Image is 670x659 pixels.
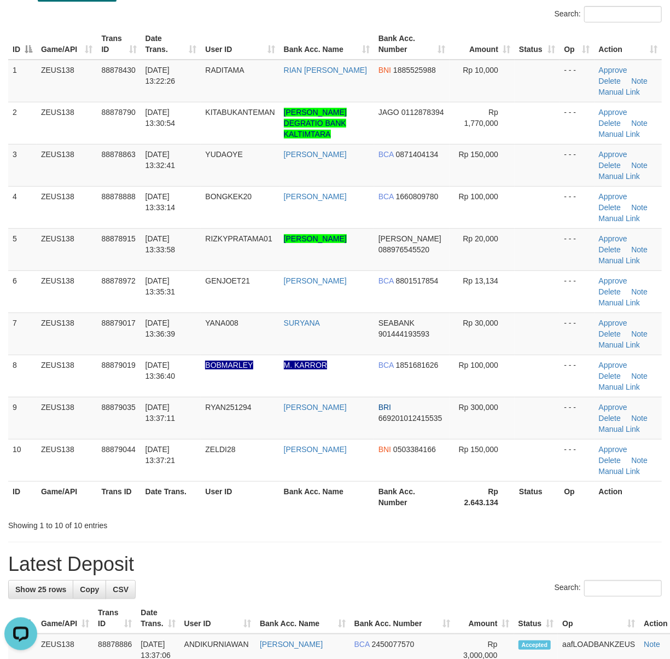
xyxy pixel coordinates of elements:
[515,28,560,60] th: Status: activate to sort column ascending
[378,234,441,243] span: [PERSON_NAME]
[378,108,399,117] span: JAGO
[396,192,439,201] span: Copy 1660809780 to clipboard
[632,245,648,254] a: Note
[205,403,251,412] span: RYAN251294
[102,192,136,201] span: 88878888
[279,28,374,60] th: Bank Acc. Name: activate to sort column ascending
[599,66,627,74] a: Approve
[595,481,662,512] th: Action
[450,28,515,60] th: Amount: activate to sort column ascending
[141,481,201,512] th: Date Trans.
[106,580,136,599] a: CSV
[145,403,176,423] span: [DATE] 13:37:11
[378,445,391,454] span: BNI
[599,445,627,454] a: Approve
[8,102,37,144] td: 2
[599,161,621,170] a: Delete
[599,403,627,412] a: Approve
[102,276,136,285] span: 88878972
[37,186,97,228] td: ZEUS138
[599,425,640,433] a: Manual Link
[205,150,242,159] span: YUDAOYE
[180,603,255,634] th: User ID: activate to sort column ascending
[4,4,37,37] button: Open LiveChat chat widget
[560,228,594,270] td: - - -
[599,319,627,327] a: Approve
[205,192,252,201] span: BONGKEK20
[464,108,498,128] span: Rp 1,770,000
[378,66,391,74] span: BNI
[459,150,498,159] span: Rp 150,000
[141,28,201,60] th: Date Trans.: activate to sort column ascending
[205,66,244,74] span: RADITAMA
[8,313,37,355] td: 7
[145,192,176,212] span: [DATE] 13:33:14
[145,108,176,128] span: [DATE] 13:30:54
[463,234,498,243] span: Rp 20,000
[599,88,640,96] a: Manual Link
[599,383,640,391] a: Manual Link
[560,60,594,102] td: - - -
[37,397,97,439] td: ZEUS138
[632,203,648,212] a: Note
[354,640,370,649] span: BCA
[599,77,621,85] a: Delete
[145,361,176,380] span: [DATE] 13:36:40
[145,319,176,338] span: [DATE] 13:36:39
[284,150,347,159] a: [PERSON_NAME]
[8,28,37,60] th: ID: activate to sort column descending
[8,580,73,599] a: Show 25 rows
[102,361,136,369] span: 88879019
[284,445,347,454] a: [PERSON_NAME]
[555,580,662,597] label: Search:
[205,319,238,327] span: YANA008
[102,403,136,412] span: 88879035
[560,144,594,186] td: - - -
[378,319,415,327] span: SEABANK
[560,397,594,439] td: - - -
[102,150,136,159] span: 88878863
[599,245,621,254] a: Delete
[205,234,272,243] span: RIZKYPRATAMA01
[102,445,136,454] span: 88879044
[463,276,498,285] span: Rp 13,134
[599,467,640,476] a: Manual Link
[94,603,136,634] th: Trans ID: activate to sort column ascending
[284,192,347,201] a: [PERSON_NAME]
[102,234,136,243] span: 88878915
[8,439,37,481] td: 10
[459,445,498,454] span: Rp 150,000
[260,640,323,649] a: [PERSON_NAME]
[284,276,347,285] a: [PERSON_NAME]
[599,329,621,338] a: Delete
[73,580,106,599] a: Copy
[393,445,436,454] span: Copy 0503384166 to clipboard
[599,203,621,212] a: Delete
[284,319,320,327] a: SURYANA
[560,102,594,144] td: - - -
[599,298,640,307] a: Manual Link
[37,439,97,481] td: ZEUS138
[632,161,648,170] a: Note
[37,102,97,144] td: ZEUS138
[599,130,640,138] a: Manual Link
[599,108,627,117] a: Approve
[560,270,594,313] td: - - -
[599,361,627,369] a: Approve
[644,640,660,649] a: Note
[8,60,37,102] td: 1
[459,361,498,369] span: Rp 100,000
[560,355,594,397] td: - - -
[599,256,640,265] a: Manual Link
[584,6,662,22] input: Search:
[632,414,648,423] a: Note
[560,481,594,512] th: Op
[378,361,394,369] span: BCA
[378,150,394,159] span: BCA
[37,60,97,102] td: ZEUS138
[8,397,37,439] td: 9
[599,414,621,423] a: Delete
[599,234,627,243] a: Approve
[401,108,444,117] span: Copy 0112878394 to clipboard
[15,585,66,594] span: Show 25 rows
